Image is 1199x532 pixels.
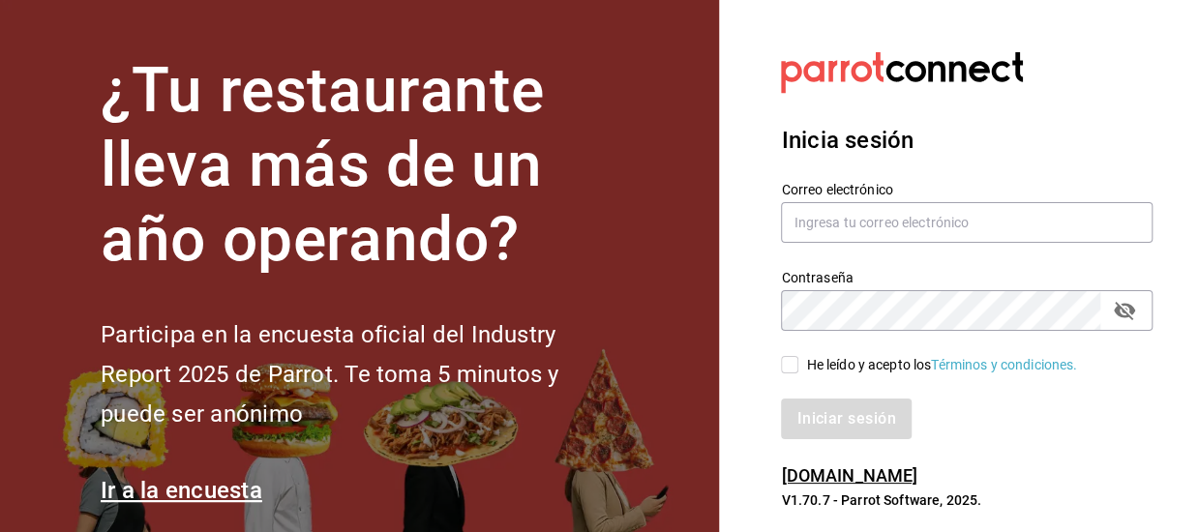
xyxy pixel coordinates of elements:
label: Contraseña [781,271,1153,284]
a: Términos y condiciones. [931,357,1077,372]
h3: Inicia sesión [781,123,1153,158]
p: V1.70.7 - Parrot Software, 2025. [781,490,1153,510]
div: He leído y acepto los [806,355,1077,375]
h1: ¿Tu restaurante lleva más de un año operando? [101,54,623,277]
input: Ingresa tu correo electrónico [781,202,1153,243]
a: Ir a la encuesta [101,477,262,504]
label: Correo electrónico [781,183,1153,196]
a: [DOMAIN_NAME] [781,465,917,486]
h2: Participa en la encuesta oficial del Industry Report 2025 de Parrot. Te toma 5 minutos y puede se... [101,315,623,433]
button: passwordField [1108,294,1141,327]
